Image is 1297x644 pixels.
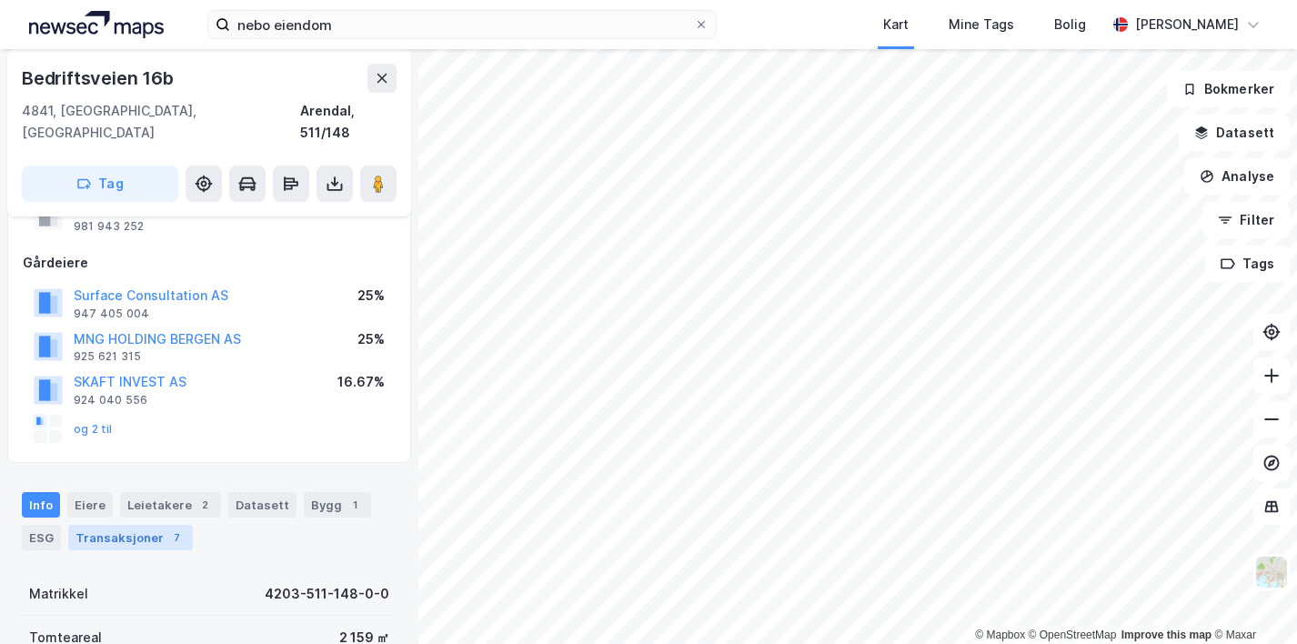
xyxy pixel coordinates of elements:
iframe: Chat Widget [1206,557,1297,644]
div: 25% [357,328,385,350]
div: Eiere [67,492,113,518]
button: Analyse [1184,158,1290,195]
div: ESG [22,525,61,550]
div: [PERSON_NAME] [1135,14,1239,35]
button: Bokmerker [1167,71,1290,107]
div: Matrikkel [29,583,88,605]
div: 16.67% [337,371,385,393]
img: Z [1254,555,1289,589]
div: Gårdeiere [23,252,396,274]
div: 2 [196,496,214,514]
button: Datasett [1179,115,1290,151]
div: Bedriftsveien 16b [22,64,177,93]
div: Bygg [304,492,371,518]
div: Transaksjoner [68,525,193,550]
div: 925 621 315 [74,349,141,364]
div: Datasett [228,492,297,518]
img: logo.a4113a55bc3d86da70a041830d287a7e.svg [29,11,164,38]
div: 7 [167,528,186,547]
div: Mine Tags [949,14,1014,35]
input: Søk på adresse, matrikkel, gårdeiere, leietakere eller personer [230,11,694,38]
div: 4203-511-148-0-0 [265,583,389,605]
div: Kart [883,14,909,35]
div: Leietakere [120,492,221,518]
div: 924 040 556 [74,393,147,408]
a: OpenStreetMap [1029,629,1117,641]
button: Tag [22,166,178,202]
button: Filter [1202,202,1290,238]
div: Info [22,492,60,518]
div: Bolig [1054,14,1086,35]
div: 981 943 252 [74,219,144,234]
div: Arendal, 511/148 [300,100,397,144]
div: 947 405 004 [74,307,149,321]
div: 4841, [GEOGRAPHIC_DATA], [GEOGRAPHIC_DATA] [22,100,300,144]
div: 25% [357,285,385,307]
a: Mapbox [975,629,1025,641]
button: Tags [1205,246,1290,282]
div: 1 [346,496,364,514]
a: Improve this map [1121,629,1212,641]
